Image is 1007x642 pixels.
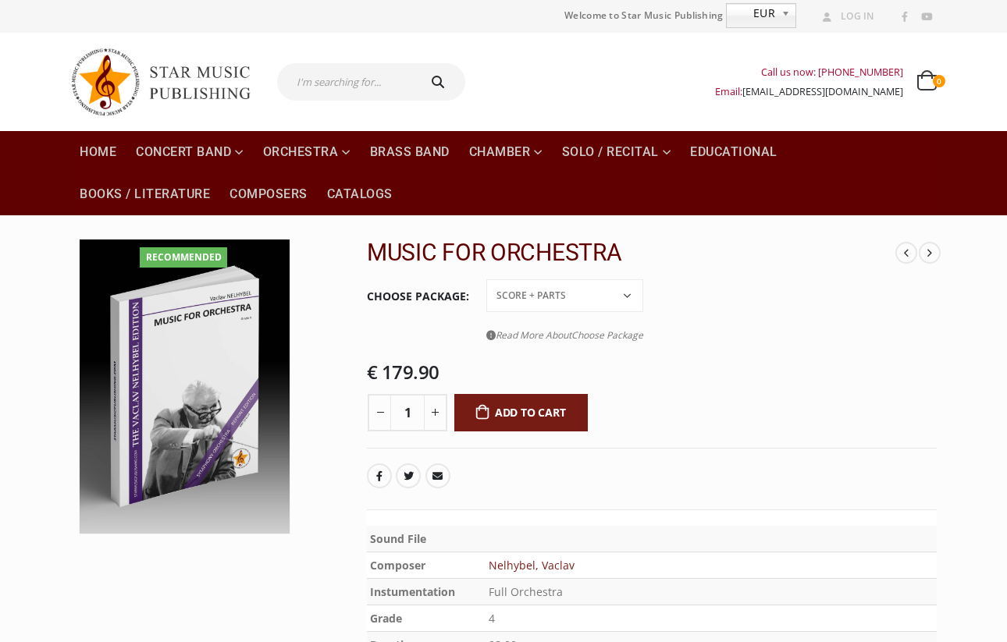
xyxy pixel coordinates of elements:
[126,131,253,173] a: Concert Band
[454,394,588,431] button: Add to cart
[367,359,378,385] span: €
[486,605,937,632] td: 4
[277,63,415,101] input: I'm searching for...
[571,328,643,342] span: Choose Package
[370,531,426,546] b: Sound File
[489,558,575,573] a: Nelhybel, Vaclav
[140,247,227,268] div: Recommended
[254,131,360,173] a: Orchestra
[424,394,447,431] button: +
[727,4,775,23] span: EUR
[367,280,469,313] label: Choose Package
[916,7,937,27] a: Youtube
[220,173,317,215] a: Composers
[415,63,465,101] button: Search
[370,584,455,599] b: Instumentation
[553,131,681,173] a: Solo / Recital
[933,75,945,87] span: 0
[396,463,421,488] a: Twitter
[715,82,903,101] div: Email:
[390,394,425,431] input: Product quantity
[318,173,402,215] a: Catalogs
[742,85,903,98] a: [EMAIL_ADDRESS][DOMAIN_NAME]
[486,325,643,345] a: Read More AboutChoose Package
[367,239,896,267] h2: MUSIC FOR ORCHESTRA
[70,173,219,215] a: Books / Literature
[486,579,937,605] td: Full Orchestra
[367,359,439,385] bdi: 179.90
[681,131,787,173] a: Educational
[895,7,915,27] a: Facebook
[817,6,874,27] a: Log In
[370,611,402,626] b: Grade
[425,463,450,488] a: Email
[370,558,425,573] b: Composer
[715,62,903,82] div: Call us now: [PHONE_NUMBER]
[368,394,391,431] button: -
[367,463,392,488] a: Facebook
[460,131,552,173] a: Chamber
[361,131,459,173] a: Brass Band
[564,4,724,27] span: Welcome to Star Music Publishing
[70,41,265,123] img: Star Music Publishing
[70,131,126,173] a: Home
[80,239,290,534] img: 0114-SMP-20-0114 3D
